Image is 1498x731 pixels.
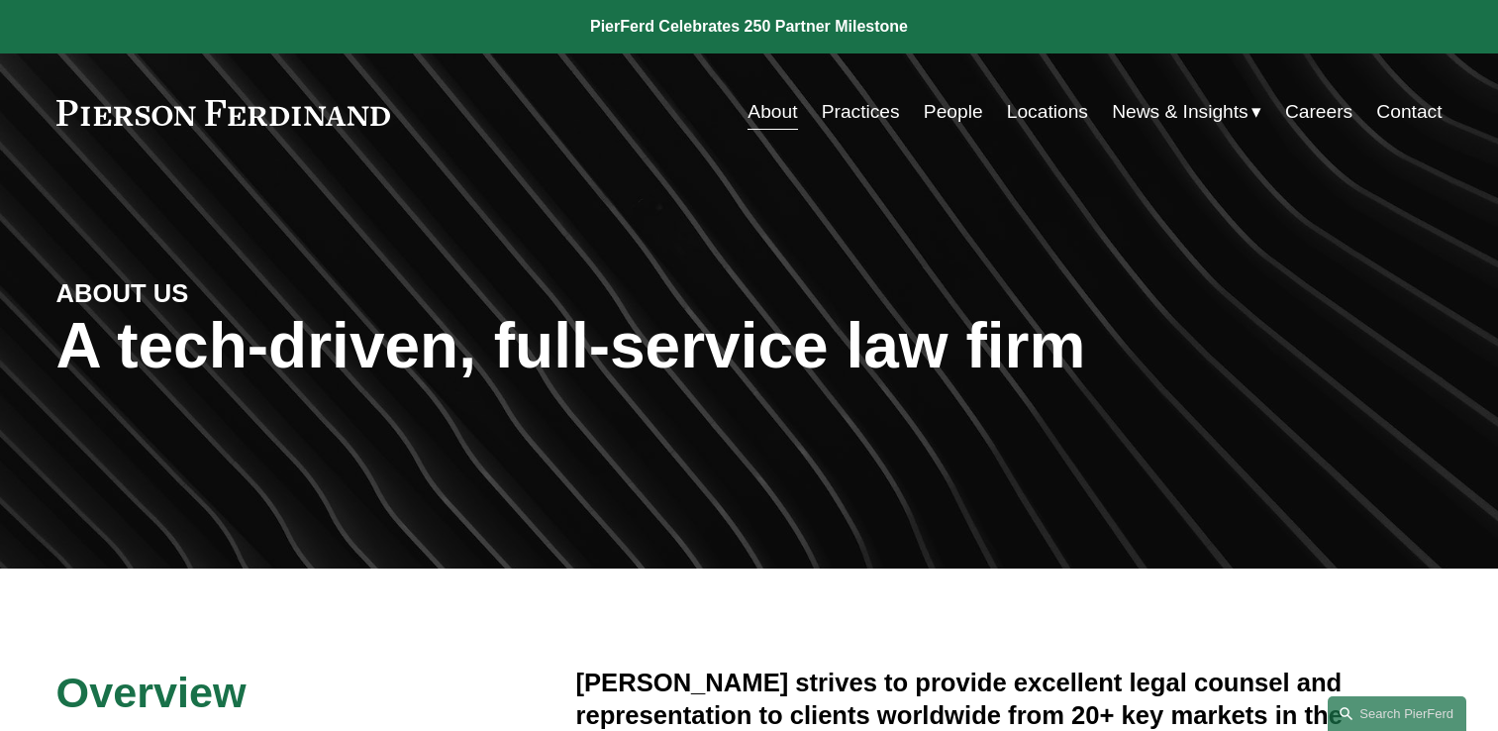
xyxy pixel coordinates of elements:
[1007,93,1088,131] a: Locations
[1328,696,1466,731] a: Search this site
[924,93,983,131] a: People
[1376,93,1442,131] a: Contact
[822,93,900,131] a: Practices
[1112,95,1248,130] span: News & Insights
[56,310,1443,382] h1: A tech-driven, full-service law firm
[1112,93,1261,131] a: folder dropdown
[748,93,797,131] a: About
[56,669,247,716] span: Overview
[56,279,189,307] strong: ABOUT US
[1285,93,1352,131] a: Careers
